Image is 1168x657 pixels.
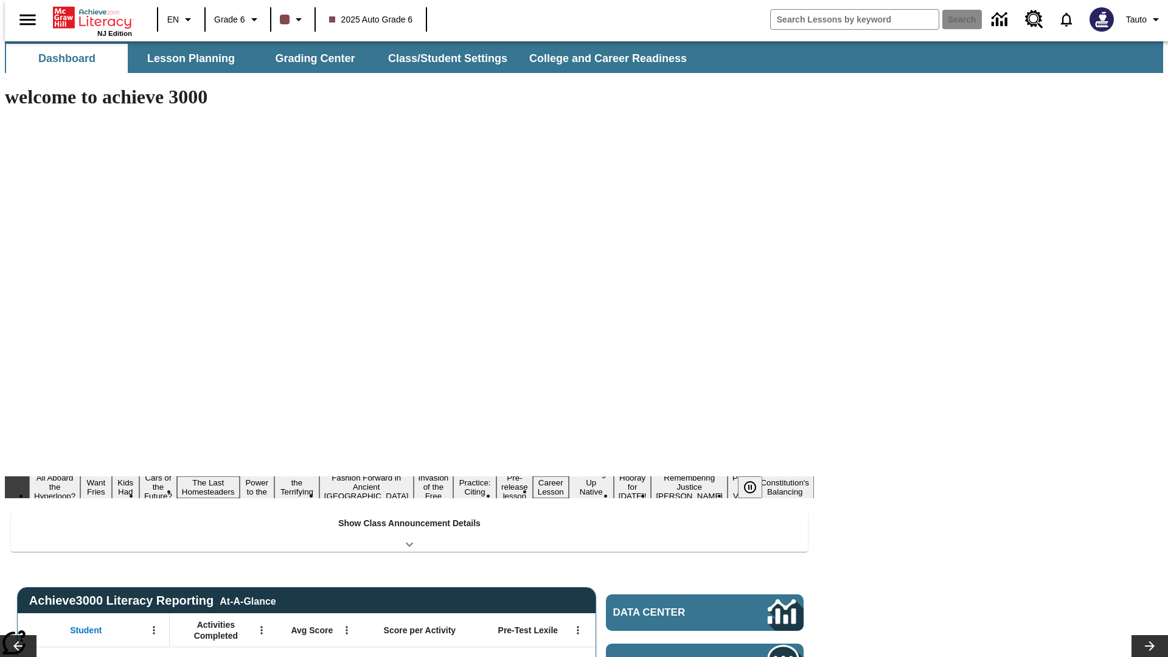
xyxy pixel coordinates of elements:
input: search field [771,10,939,29]
span: Score per Activity [384,625,456,636]
div: SubNavbar [5,44,698,73]
button: Slide 11 Pre-release lesson [496,471,533,502]
a: Home [53,5,132,30]
button: Slide 2 Do You Want Fries With That? [80,458,111,516]
button: Grading Center [254,44,376,73]
button: Dashboard [6,44,128,73]
div: Show Class Announcement Details [11,510,808,552]
button: Slide 12 Career Lesson [533,476,569,498]
button: Slide 6 Solar Power to the People [240,467,275,507]
button: Slide 14 Hooray for Constitution Day! [614,471,652,502]
span: Grade 6 [214,13,245,26]
button: Open Menu [252,621,271,639]
button: Open Menu [145,621,163,639]
button: Pause [738,476,762,498]
button: Slide 16 Point of View [728,471,756,502]
div: SubNavbar [5,41,1163,73]
button: Select a new avatar [1082,4,1121,35]
div: Home [53,4,132,37]
button: Class/Student Settings [378,44,517,73]
p: Show Class Announcement Details [338,517,481,530]
button: Slide 1 All Aboard the Hyperloop? [29,471,80,502]
span: 2025 Auto Grade 6 [329,13,413,26]
span: Achieve3000 Literacy Reporting [29,594,276,608]
button: Slide 17 The Constitution's Balancing Act [756,467,814,507]
button: Slide 4 Cars of the Future? [139,471,177,502]
button: Lesson Planning [130,44,252,73]
a: Notifications [1051,4,1082,35]
span: Data Center [613,607,727,619]
a: Data Center [606,594,804,631]
span: Avg Score [291,625,333,636]
button: College and Career Readiness [520,44,697,73]
button: Slide 3 Dirty Jobs Kids Had To Do [112,458,139,516]
button: Slide 10 Mixed Practice: Citing Evidence [453,467,496,507]
div: Pause [738,476,774,498]
span: Student [70,625,102,636]
button: Slide 9 The Invasion of the Free CD [414,462,454,512]
button: Open side menu [10,2,46,38]
button: Slide 8 Fashion Forward in Ancient Rome [319,471,414,502]
a: Resource Center, Will open in new tab [1018,3,1051,36]
button: Slide 7 Attack of the Terrifying Tomatoes [274,467,319,507]
button: Open Menu [569,621,587,639]
button: Slide 13 Cooking Up Native Traditions [569,467,614,507]
button: Class color is dark brown. Change class color [275,9,311,30]
button: Open Menu [338,621,356,639]
h1: welcome to achieve 3000 [5,86,814,108]
span: NJ Edition [97,30,132,37]
button: Slide 5 The Last Homesteaders [177,476,240,498]
img: Avatar [1090,7,1114,32]
div: At-A-Glance [220,594,276,607]
button: Language: EN, Select a language [162,9,201,30]
button: Slide 15 Remembering Justice O'Connor [651,471,728,502]
button: Lesson carousel, Next [1131,635,1168,657]
span: Tauto [1126,13,1147,26]
button: Grade: Grade 6, Select a grade [209,9,266,30]
span: EN [167,13,179,26]
a: Data Center [984,3,1018,36]
span: Pre-Test Lexile [498,625,558,636]
span: Activities Completed [176,619,256,641]
button: Profile/Settings [1121,9,1168,30]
